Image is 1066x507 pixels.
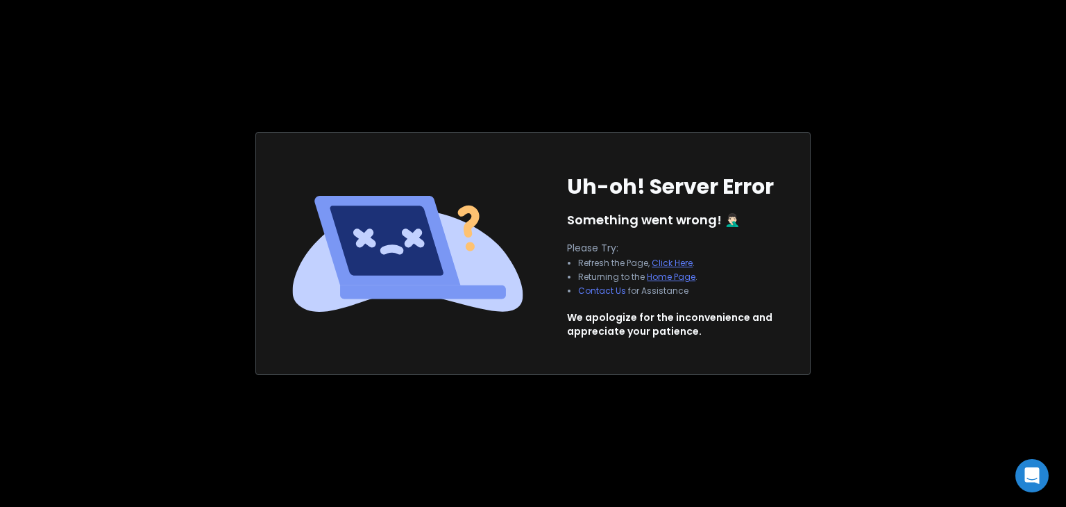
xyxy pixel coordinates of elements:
[567,210,740,230] p: Something went wrong! 🤦🏻‍♂️
[578,272,697,283] li: Returning to the .
[567,241,709,255] p: Please Try:
[567,310,772,338] p: We apologize for the inconvenience and appreciate your patience.
[567,174,774,199] h1: Uh-oh! Server Error
[578,258,697,269] li: Refresh the Page, .
[1015,459,1049,492] div: Open Intercom Messenger
[647,271,695,283] a: Home Page
[578,285,697,297] li: for Assistance
[652,257,693,269] a: Click Here
[578,285,626,297] button: Contact Us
